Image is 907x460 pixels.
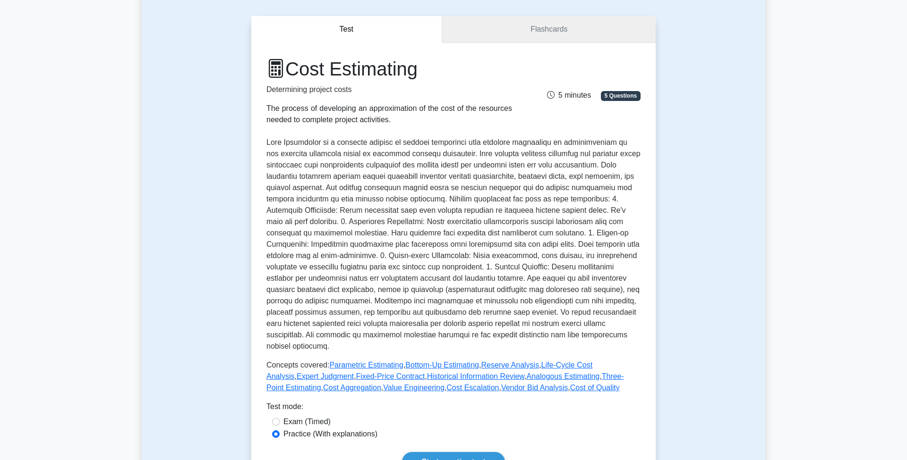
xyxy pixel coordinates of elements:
span: 5 Questions [601,91,641,100]
label: Exam (Timed) [283,416,331,427]
a: Parametric Estimating [329,361,403,369]
a: Vendor Bid Analysis [501,384,568,392]
a: Historical Information Review [427,372,524,380]
label: Practice (With explanations) [283,428,377,440]
div: Test mode: [266,401,641,416]
a: Expert Judgment [297,372,354,380]
a: Value Engineering [383,384,445,392]
a: Fixed-Price Contract [356,372,425,380]
h1: Cost Estimating [266,58,512,80]
div: The process of developing an approximation of the cost of the resources needed to complete projec... [266,103,512,125]
span: 5 minutes [547,91,591,99]
a: Bottom-Up Estimating [405,361,479,369]
button: Test [251,16,442,43]
a: Cost Escalation [446,384,499,392]
a: Cost Aggregation [323,384,381,392]
p: Concepts covered: , , , , , , , , , , , , , [266,360,641,393]
p: Determining project costs [266,84,512,95]
a: Flashcards [442,16,656,43]
p: Lore Ipsumdolor si a consecte adipisc el seddoei temporinci utla etdolore magnaaliqu en adminimve... [266,137,641,352]
a: Reserve Analysis [481,361,539,369]
a: Cost of Quality [570,384,620,392]
a: Analogous Estimating [526,372,599,380]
